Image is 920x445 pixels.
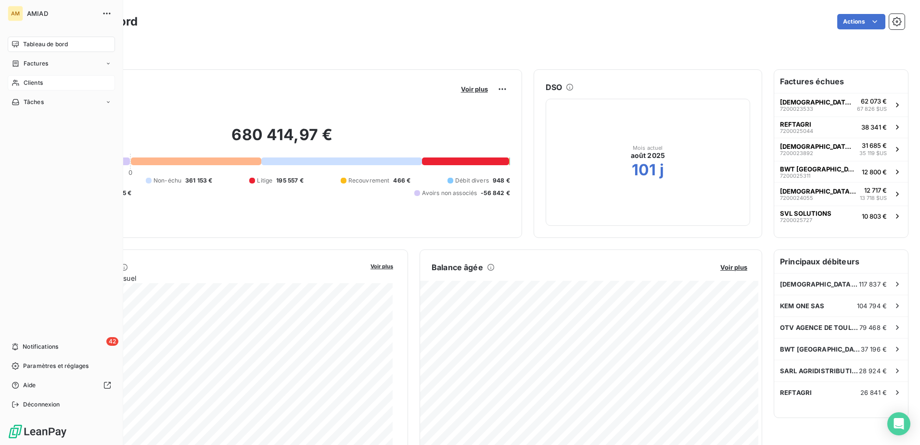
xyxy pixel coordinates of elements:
[24,59,48,68] span: Factures
[432,262,483,273] h6: Balance âgée
[780,128,813,134] span: 7200025044
[861,97,887,105] span: 62 073 €
[780,98,853,106] span: [DEMOGRAPHIC_DATA] SA
[864,186,887,194] span: 12 717 €
[371,263,393,270] span: Voir plus
[861,345,887,353] span: 37 196 €
[54,273,364,283] span: Chiffre d'affaires mensuel
[774,161,908,182] button: BWT [GEOGRAPHIC_DATA]720002531112 800 €
[632,160,656,180] h2: 101
[8,6,23,21] div: AM
[860,194,887,202] span: 13 718 $US
[780,120,811,128] span: REFTAGRI
[128,169,132,176] span: 0
[660,160,664,180] h2: j
[455,176,489,185] span: Débit divers
[8,75,115,91] a: Clients
[24,79,43,87] span: Clients
[780,165,858,173] span: BWT [GEOGRAPHIC_DATA]
[780,345,861,353] span: BWT [GEOGRAPHIC_DATA]
[257,176,272,185] span: Litige
[8,94,115,110] a: Tâches
[481,189,510,197] span: -56 842 €
[720,263,747,271] span: Voir plus
[780,367,859,375] span: SARL AGRIDISTRIBUTION
[8,378,115,393] a: Aide
[837,14,885,29] button: Actions
[780,173,810,179] span: 7200025311
[780,187,856,195] span: [DEMOGRAPHIC_DATA] SA
[631,151,665,160] span: août 2025
[153,176,181,185] span: Non-échu
[24,98,44,106] span: Tâches
[862,168,887,176] span: 12 800 €
[862,212,887,220] span: 10 803 €
[774,182,908,206] button: [DEMOGRAPHIC_DATA] SA720002405512 717 €13 718 $US
[774,70,908,93] h6: Factures échues
[780,143,856,150] span: [DEMOGRAPHIC_DATA] SA
[276,176,303,185] span: 195 557 €
[23,381,36,390] span: Aide
[393,176,410,185] span: 466 €
[8,424,67,439] img: Logo LeanPay
[27,10,96,17] span: AMIAD
[780,106,813,112] span: 7200023533
[859,367,887,375] span: 28 924 €
[860,389,887,396] span: 26 841 €
[422,189,477,197] span: Avoirs non associés
[54,125,510,154] h2: 680 414,97 €
[348,176,390,185] span: Recouvrement
[780,324,859,331] span: OTV AGENCE DE TOULOUSE
[780,195,813,201] span: 7200024055
[861,123,887,131] span: 38 341 €
[23,342,58,351] span: Notifications
[106,337,118,346] span: 42
[8,37,115,52] a: Tableau de bord
[774,138,908,161] button: [DEMOGRAPHIC_DATA] SA720002389231 685 €35 119 $US
[774,250,908,273] h6: Principaux débiteurs
[23,40,68,49] span: Tableau de bord
[774,93,908,117] button: [DEMOGRAPHIC_DATA] SA720002353362 073 €67 826 $US
[368,262,396,270] button: Voir plus
[857,302,887,310] span: 104 794 €
[23,400,60,409] span: Déconnexion
[780,209,831,217] span: SVL SOLUTIONS
[774,206,908,227] button: SVL SOLUTIONS720002572710 803 €
[859,324,887,331] span: 79 468 €
[780,302,825,310] span: KEM ONE SAS
[493,176,510,185] span: 948 €
[8,56,115,71] a: Factures
[859,280,887,288] span: 117 837 €
[774,117,908,138] button: REFTAGRI720002504438 341 €
[461,85,488,93] span: Voir plus
[862,142,887,149] span: 31 685 €
[546,81,562,93] h6: DSO
[780,389,812,396] span: REFTAGRI
[780,150,813,156] span: 7200023892
[780,217,812,223] span: 7200025727
[780,280,859,288] span: [DEMOGRAPHIC_DATA] SA
[859,149,887,157] span: 35 119 $US
[633,145,663,151] span: Mois actuel
[887,412,910,435] div: Open Intercom Messenger
[857,105,887,113] span: 67 826 $US
[185,176,212,185] span: 361 153 €
[458,85,491,93] button: Voir plus
[23,362,89,370] span: Paramètres et réglages
[8,358,115,374] a: Paramètres et réglages
[717,263,750,272] button: Voir plus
